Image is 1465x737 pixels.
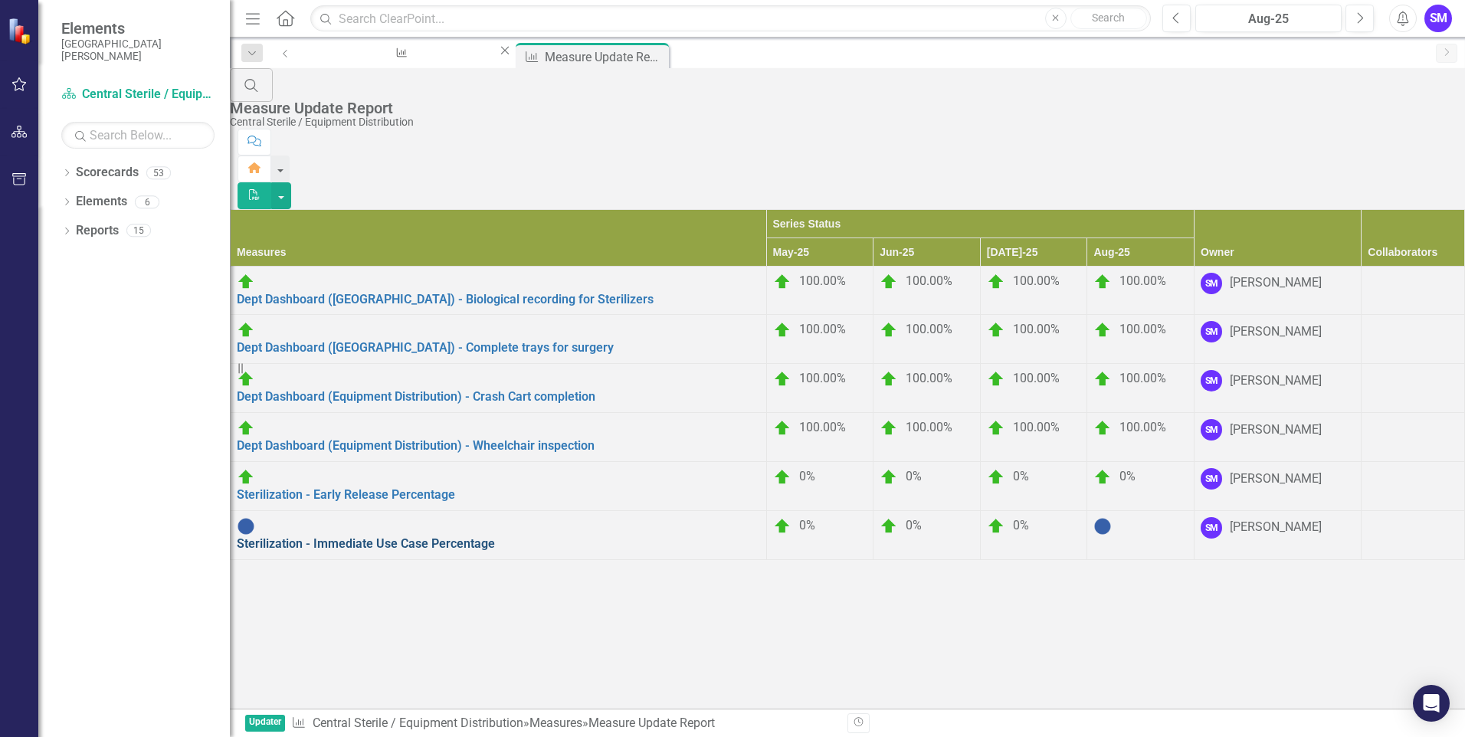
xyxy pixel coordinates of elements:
[1230,470,1322,488] div: [PERSON_NAME]
[1093,321,1112,339] img: On Target
[529,716,582,730] a: Measures
[237,370,255,388] img: On Target
[773,321,791,339] img: On Target
[1201,321,1222,342] div: SM
[880,468,898,486] img: On Target
[1093,517,1112,536] img: No Information
[61,122,215,149] input: Search Below...
[237,419,255,437] img: On Target
[545,47,665,67] div: Measure Update Report
[880,273,898,291] img: On Target
[987,419,1005,437] img: On Target
[245,715,285,732] span: Updater
[1093,468,1112,486] img: On Target
[146,166,171,179] div: 53
[231,266,767,315] td: Double-Click to Edit Right Click for Context Menu
[76,193,127,211] a: Elements
[1368,244,1458,260] div: Collaborators
[987,321,1005,339] img: On Target
[231,462,767,511] td: Double-Click to Edit Right Click for Context Menu
[987,244,1081,260] div: [DATE]-25
[237,468,255,486] img: On Target
[1201,244,1355,260] div: Owner
[987,517,1005,536] img: On Target
[237,487,455,502] a: Sterilization - Early Release Percentage
[291,715,836,732] div: » »
[773,216,1188,231] div: Series Status
[1119,420,1166,434] span: 100.00%
[1119,469,1136,483] span: 0%
[799,372,846,386] span: 100.00%
[237,321,255,339] img: On Target
[799,518,815,532] span: 0%
[880,321,898,339] img: On Target
[1201,517,1222,539] div: SM
[237,244,760,260] div: Measures
[237,389,595,404] a: Dept Dashboard (Equipment Distribution) - Crash Cart completion
[906,372,952,386] span: 100.00%
[237,536,495,551] a: Sterilization - Immediate Use Case Percentage
[237,340,614,355] a: Dept Dashboard ([GEOGRAPHIC_DATA]) - Complete trays for surgery
[799,420,846,434] span: 100.00%
[1424,5,1452,32] button: SM
[1201,10,1336,28] div: Aug-25
[1201,273,1222,294] div: SM
[237,292,654,306] a: Dept Dashboard ([GEOGRAPHIC_DATA]) - Biological recording for Sterilizers
[987,273,1005,291] img: On Target
[799,323,846,337] span: 100.00%
[1013,274,1060,288] span: 100.00%
[230,116,1457,128] div: Central Sterile / Equipment Distribution
[906,323,952,337] span: 100.00%
[1092,11,1125,24] span: Search
[880,517,898,536] img: On Target
[1013,372,1060,386] span: 100.00%
[880,370,898,388] img: On Target
[1201,419,1222,441] div: SM
[906,469,922,483] span: 0%
[987,370,1005,388] img: On Target
[61,38,215,63] small: [GEOGRAPHIC_DATA][PERSON_NAME]
[230,100,1457,116] div: Measure Update Report
[1013,469,1029,483] span: 0%
[773,419,791,437] img: On Target
[231,413,767,462] td: Double-Click to Edit Right Click for Context Menu
[315,57,483,77] div: Sterilization - Early Release Percentage
[799,469,815,483] span: 0%
[880,244,974,260] div: Jun-25
[1013,420,1060,434] span: 100.00%
[1093,370,1112,388] img: On Target
[76,164,139,182] a: Scorecards
[987,468,1005,486] img: On Target
[231,510,767,559] td: Double-Click to Edit Right Click for Context Menu
[126,224,151,237] div: 15
[1013,323,1060,337] span: 100.00%
[76,222,119,240] a: Reports
[1201,468,1222,490] div: SM
[799,274,846,288] span: 100.00%
[310,5,1151,32] input: Search ClearPoint...
[237,438,595,453] a: Dept Dashboard (Equipment Distribution) - Wheelchair inspection
[231,315,767,364] td: Double-Click to Edit Right Click for Context Menu
[773,517,791,536] img: On Target
[135,195,159,208] div: 6
[880,419,898,437] img: On Target
[1230,323,1322,341] div: [PERSON_NAME]
[773,468,791,486] img: On Target
[301,43,497,62] a: Sterilization - Early Release Percentage
[1201,370,1222,391] div: SM
[906,518,922,532] span: 0%
[1013,518,1029,532] span: 0%
[773,273,791,291] img: On Target
[237,273,255,291] img: On Target
[237,517,255,536] img: No Information
[1119,372,1166,386] span: 100.00%
[773,244,867,260] div: May-25
[906,274,952,288] span: 100.00%
[61,86,215,103] a: Central Sterile / Equipment Distribution
[61,19,215,38] span: Elements
[1230,519,1322,536] div: [PERSON_NAME]
[773,370,791,388] img: On Target
[906,420,952,434] span: 100.00%
[8,17,34,44] img: ClearPoint Strategy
